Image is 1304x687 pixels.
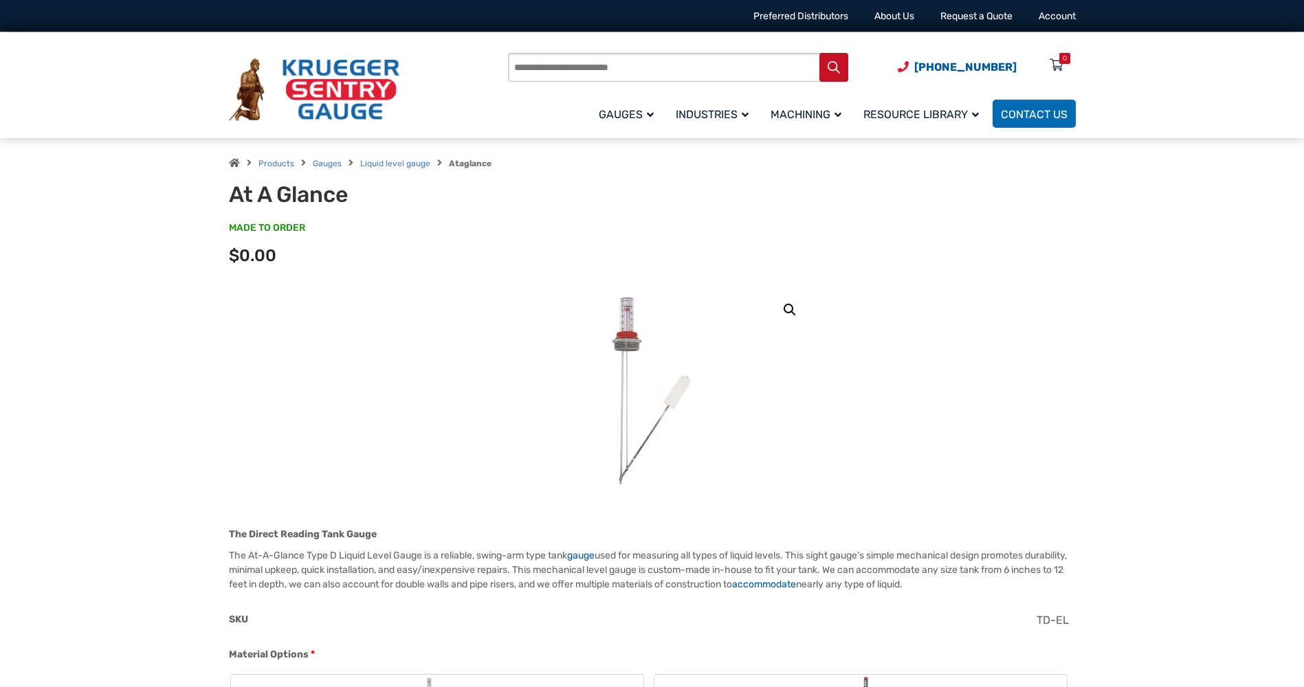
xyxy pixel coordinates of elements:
[1063,53,1067,64] div: 0
[771,108,841,121] span: Machining
[229,181,568,207] h1: At A Glance
[940,10,1013,22] a: Request a Quote
[762,98,855,130] a: Machining
[898,58,1017,76] a: Phone Number (920) 434-8860
[229,58,399,122] img: Krueger Sentry Gauge
[229,528,377,540] strong: The Direct Reading Tank Gauge
[229,548,1076,592] p: The At-A-Glance Type D Liquid Level Gauge is a reliable, swing-arm type tank used for measuring a...
[258,159,294,168] a: Products
[360,159,430,168] a: Liquid level gauge
[599,108,654,121] span: Gauges
[229,246,276,265] span: $0.00
[569,286,734,493] img: At A Glance
[590,98,667,130] a: Gauges
[229,613,248,625] span: SKU
[1037,613,1069,627] span: TD-EL
[732,578,796,590] a: accommodate
[229,221,305,235] span: MADE TO ORDER
[855,98,993,130] a: Resource Library
[1001,108,1068,121] span: Contact Us
[1039,10,1076,22] a: Account
[676,108,749,121] span: Industries
[667,98,762,130] a: Industries
[567,550,595,561] a: gauge
[914,60,1017,74] span: [PHONE_NUMBER]
[313,159,342,168] a: Gauges
[229,649,309,660] span: Material Options
[993,100,1076,128] a: Contact Us
[777,297,802,322] a: View full-screen image gallery
[874,10,914,22] a: About Us
[863,108,979,121] span: Resource Library
[753,10,848,22] a: Preferred Distributors
[449,159,491,168] strong: Ataglance
[311,647,315,662] abbr: required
